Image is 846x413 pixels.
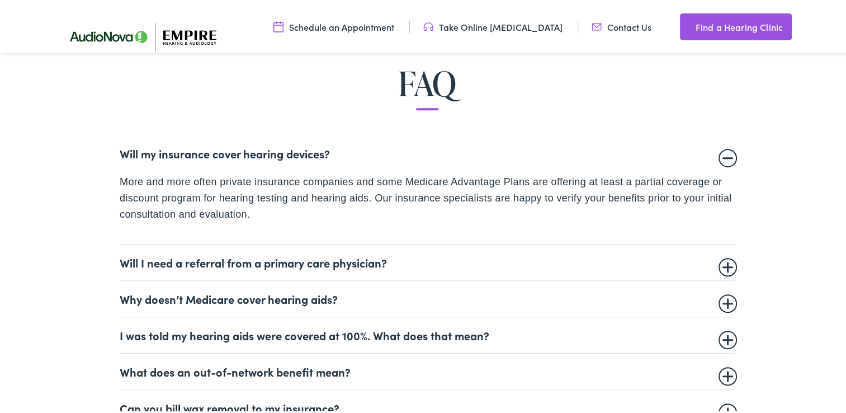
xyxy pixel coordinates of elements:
[42,63,812,100] h2: FAQ
[680,11,792,38] a: Find a Hearing Clinic
[423,18,563,31] a: Take Online [MEDICAL_DATA]
[423,18,433,31] img: utility icon
[680,18,690,31] img: utility icon
[120,172,735,220] p: More and more often private insurance companies and some Medicare Advantage Plans are offering at...
[592,18,602,31] img: utility icon
[120,326,735,340] summary: I was told my hearing aids were covered at 100%. What does that mean?
[273,18,283,31] img: utility icon
[120,290,735,303] summary: Why doesn’t Medicare cover hearing aids?
[273,18,394,31] a: Schedule an Appointment
[592,18,651,31] a: Contact Us
[120,144,735,158] summary: Will my insurance cover hearing devices?
[120,399,735,412] summary: Can you bill wax removal to my insurance?
[120,254,735,267] summary: Will I need a referral from a primary care physician?
[120,363,735,376] summary: What does an out-of-network benefit mean?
